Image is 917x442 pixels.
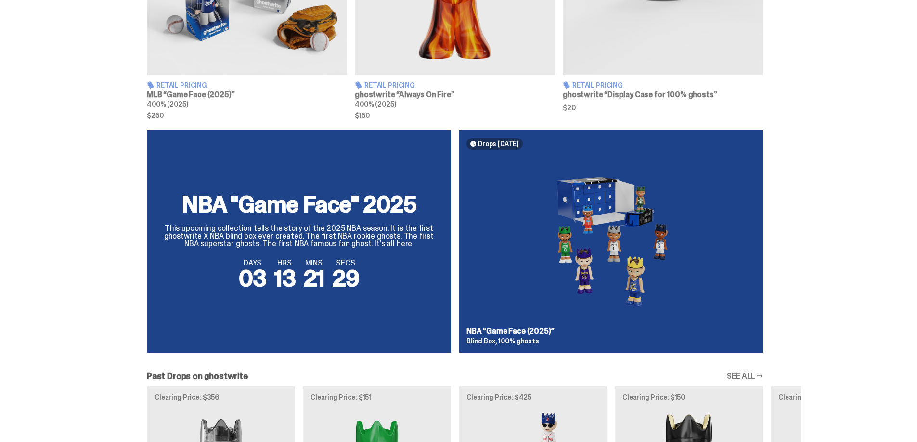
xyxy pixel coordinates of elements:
span: SECS [332,259,359,267]
span: DAYS [239,259,266,267]
span: HRS [274,259,296,267]
span: 13 [274,263,296,293]
p: Clearing Price: $150 [622,394,755,401]
img: Game Face (2025) [466,157,755,320]
span: 21 [303,263,325,293]
span: Blind Box, [466,337,497,345]
span: Retail Pricing [572,82,623,88]
span: Drops [DATE] [478,140,519,148]
a: SEE ALL → [727,372,763,380]
span: Retail Pricing [364,82,415,88]
span: 29 [332,263,359,293]
p: Clearing Price: $100 [778,394,911,401]
p: Clearing Price: $425 [466,394,599,401]
p: This upcoming collection tells the story of the 2025 NBA season. It is the first ghostwrite X NBA... [158,225,439,248]
span: 100% ghosts [498,337,539,345]
span: MINS [303,259,325,267]
span: 400% (2025) [147,100,188,109]
span: 03 [239,263,266,293]
p: Clearing Price: $151 [310,394,443,401]
span: $150 [355,112,555,119]
h3: ghostwrite “Always On Fire” [355,91,555,99]
h3: NBA “Game Face (2025)” [466,328,755,335]
span: $250 [147,112,347,119]
span: $20 [563,104,763,111]
h3: MLB “Game Face (2025)” [147,91,347,99]
h3: ghostwrite “Display Case for 100% ghosts” [563,91,763,99]
span: Retail Pricing [156,82,207,88]
h2: NBA "Game Face" 2025 [158,193,439,216]
p: Clearing Price: $356 [155,394,287,401]
span: 400% (2025) [355,100,396,109]
a: Drops [DATE] Game Face (2025) [459,130,763,353]
h2: Past Drops on ghostwrite [147,372,248,380]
